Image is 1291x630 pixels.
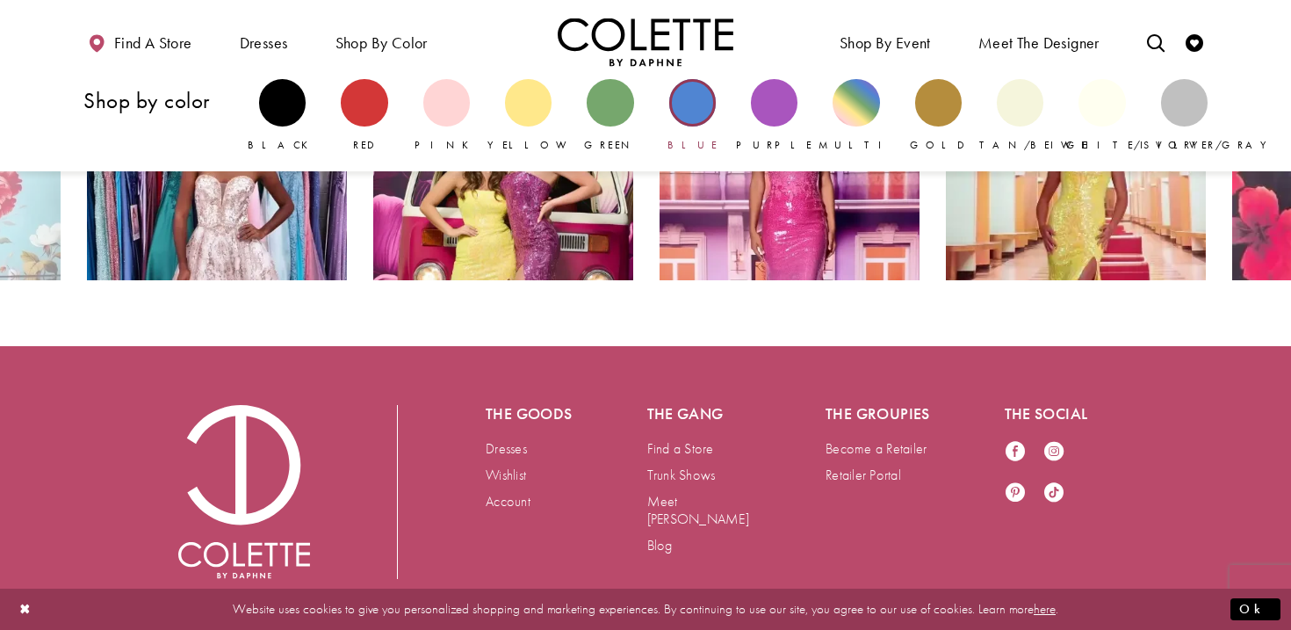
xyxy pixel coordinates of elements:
[1034,600,1056,618] a: here
[505,79,552,153] a: Yellow
[1005,440,1026,464] a: Visit our Facebook - Opens in new tab
[667,138,718,152] span: Blue
[1078,79,1125,153] a: White/Ivory
[979,138,1089,152] span: Tan/Beige
[751,79,797,153] a: Purple
[974,18,1104,66] a: Meet the designer
[978,34,1100,52] span: Meet the designer
[1143,18,1169,66] a: Toggle search
[423,79,470,153] a: Pink
[335,34,428,52] span: Shop by color
[1161,79,1208,153] a: Silver/Gray
[826,439,927,458] a: Become a Retailer
[1005,482,1026,505] a: Visit our Pinterest - Opens in new tab
[1005,405,1114,423] h5: The social
[647,466,716,484] a: Trunk Shows
[114,34,192,52] span: Find a store
[647,439,714,458] a: Find a Store
[248,138,317,152] span: Black
[486,439,527,458] a: Dresses
[83,89,242,112] h3: Shop by color
[558,18,733,66] img: Colette by Daphne
[341,79,387,153] a: Red
[1143,138,1276,152] span: Silver/Gray
[178,405,310,579] a: Visit Colette by Daphne Homepage
[819,138,894,152] span: Multi
[126,597,1165,621] p: Website uses cookies to give you personalized shopping and marketing experiences. By continuing t...
[584,138,636,152] span: Green
[669,79,716,153] a: Blue
[178,405,310,579] img: Colette by Daphne
[915,79,962,153] a: Gold
[1230,598,1280,620] button: Submit Dialog
[486,466,526,484] a: Wishlist
[910,138,966,152] span: Gold
[235,18,292,66] span: Dresses
[11,594,40,625] button: Close Dialog
[1061,138,1207,152] span: White/Ivory
[647,405,756,423] h5: The gang
[486,492,530,511] a: Account
[558,18,733,66] a: Visit Home Page
[826,405,934,423] h5: The groupies
[487,138,576,152] span: Yellow
[587,79,633,153] a: Green
[240,34,288,52] span: Dresses
[353,138,376,152] span: Red
[415,138,478,152] span: Pink
[835,18,935,66] span: Shop By Event
[1043,440,1064,464] a: Visit our Instagram - Opens in new tab
[647,492,749,528] a: Meet [PERSON_NAME]
[1043,482,1064,505] a: Visit our TikTok - Opens in new tab
[826,466,901,484] a: Retailer Portal
[1181,18,1208,66] a: Check Wishlist
[83,18,196,66] a: Find a store
[833,79,879,153] a: Multi
[647,536,673,554] a: Blog
[486,405,577,423] h5: The goods
[996,431,1091,514] ul: Follow us
[331,18,432,66] span: Shop by color
[997,79,1043,153] a: Tan/Beige
[259,79,306,153] a: Black
[840,34,931,52] span: Shop By Event
[736,138,811,152] span: Purple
